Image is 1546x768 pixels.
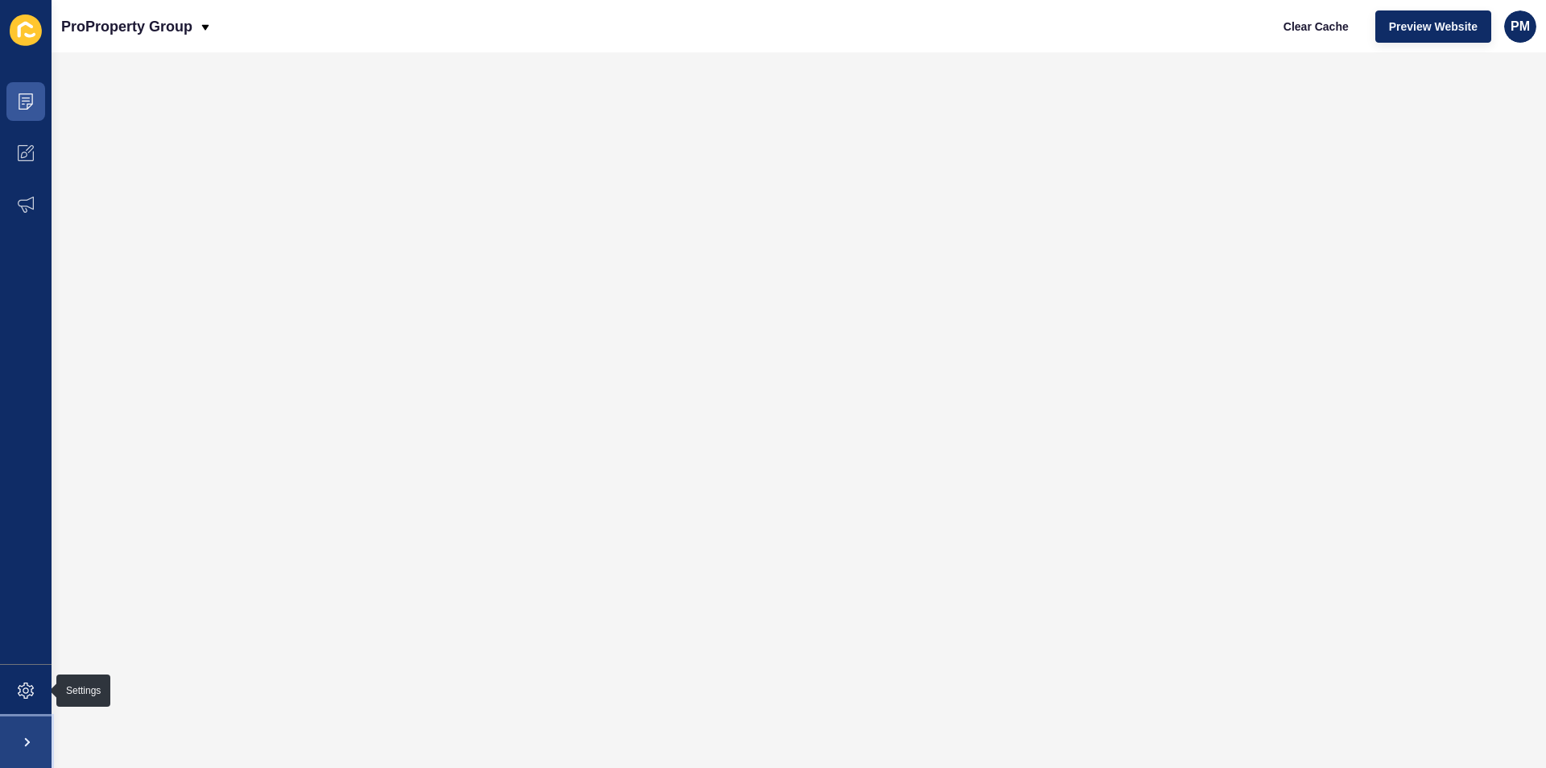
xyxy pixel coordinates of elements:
span: Clear Cache [1284,19,1349,35]
span: PM [1511,19,1530,35]
p: ProProperty Group [61,6,192,47]
button: Clear Cache [1270,10,1362,43]
div: Settings [66,684,101,697]
span: Preview Website [1389,19,1478,35]
button: Preview Website [1375,10,1491,43]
